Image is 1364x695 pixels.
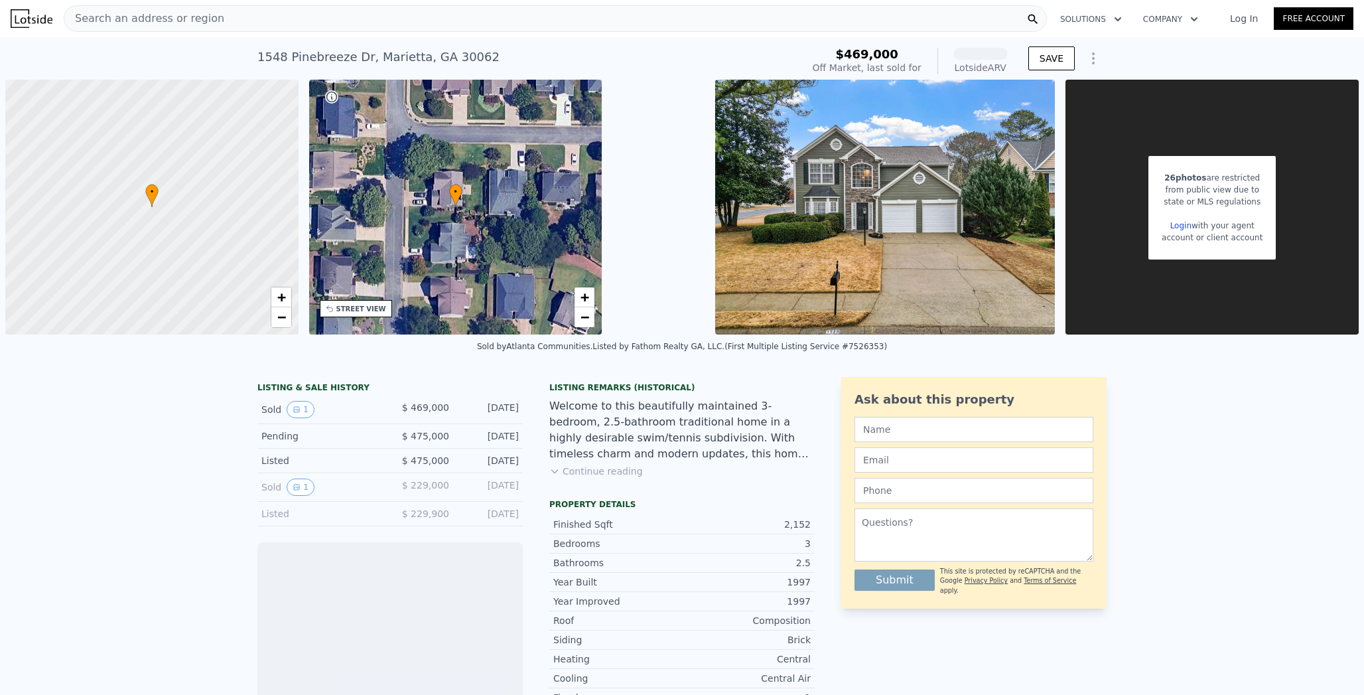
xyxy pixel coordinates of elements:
[854,447,1093,473] input: Email
[64,11,224,27] span: Search an address or region
[261,454,379,467] div: Listed
[553,614,682,627] div: Roof
[11,9,52,28] img: Lotside
[549,499,815,510] div: Property details
[954,61,1007,74] div: Lotside ARV
[257,48,500,66] div: 1548 Pinebreeze Dr , Marietta , GA 30062
[580,309,589,325] span: −
[257,382,523,396] div: LISTING & SALE HISTORY
[460,454,519,467] div: [DATE]
[287,479,314,496] button: View historical data
[682,614,811,627] div: Composition
[1080,45,1107,72] button: Show Options
[854,390,1093,409] div: Ask about this property
[553,576,682,589] div: Year Built
[402,431,449,441] span: $ 475,000
[1162,184,1262,196] div: from public view due to
[1170,221,1192,230] a: Login
[460,429,519,443] div: [DATE]
[553,633,682,647] div: Siding
[402,402,449,413] span: $ 469,000
[549,382,815,393] div: Listing Remarks (Historical)
[553,556,682,570] div: Bathrooms
[460,479,519,496] div: [DATE]
[549,465,643,478] button: Continue reading
[682,633,811,647] div: Brick
[402,480,449,491] span: $ 229,000
[580,289,589,305] span: +
[1132,7,1209,31] button: Company
[553,653,682,666] div: Heating
[682,653,811,666] div: Central
[854,417,1093,442] input: Name
[449,186,462,198] span: •
[682,537,811,550] div: 3
[271,287,291,307] a: Zoom in
[682,518,811,531] div: 2,152
[553,518,682,531] div: Finished Sqft
[575,307,594,327] a: Zoom out
[835,47,898,61] span: $469,000
[715,80,1055,335] img: Sale: 13631879 Parcel: 17544453
[145,184,159,207] div: •
[277,309,285,325] span: −
[287,401,314,418] button: View historical data
[854,478,1093,503] input: Phone
[549,398,815,462] div: Welcome to this beautifully maintained 3-bedroom, 2.5-bathroom traditional home in a highly desir...
[1274,7,1353,30] a: Free Account
[1024,577,1076,584] a: Terms of Service
[261,507,379,520] div: Listed
[1162,172,1262,184] div: are restricted
[261,479,379,496] div: Sold
[682,556,811,570] div: 2.5
[1028,46,1075,70] button: SAVE
[940,567,1093,595] div: This site is protected by reCAPTCHA and the Google and apply.
[1162,196,1262,208] div: state or MLS regulations
[261,429,379,443] div: Pending
[1050,7,1132,31] button: Solutions
[813,61,921,74] div: Off Market, last sold for
[965,577,1008,584] a: Privacy Policy
[553,537,682,550] div: Bedrooms
[553,595,682,608] div: Year Improved
[1214,12,1274,25] a: Log In
[682,672,811,685] div: Central Air
[854,570,935,591] button: Submit
[1164,173,1206,183] span: 26 photos
[575,287,594,307] a: Zoom in
[271,307,291,327] a: Zoom out
[553,672,682,685] div: Cooling
[402,508,449,519] span: $ 229,900
[261,401,379,418] div: Sold
[449,184,462,207] div: •
[277,289,285,305] span: +
[682,595,811,608] div: 1997
[460,401,519,418] div: [DATE]
[1192,221,1255,230] span: with your agent
[477,342,592,351] div: Sold by Atlanta Communities .
[682,576,811,589] div: 1997
[145,186,159,198] span: •
[460,507,519,520] div: [DATE]
[402,455,449,466] span: $ 475,000
[1162,232,1262,244] div: account or client account
[336,304,386,314] div: STREET VIEW
[592,342,887,351] div: Listed by Fathom Realty GA, LLC. (First Multiple Listing Service #7526353)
